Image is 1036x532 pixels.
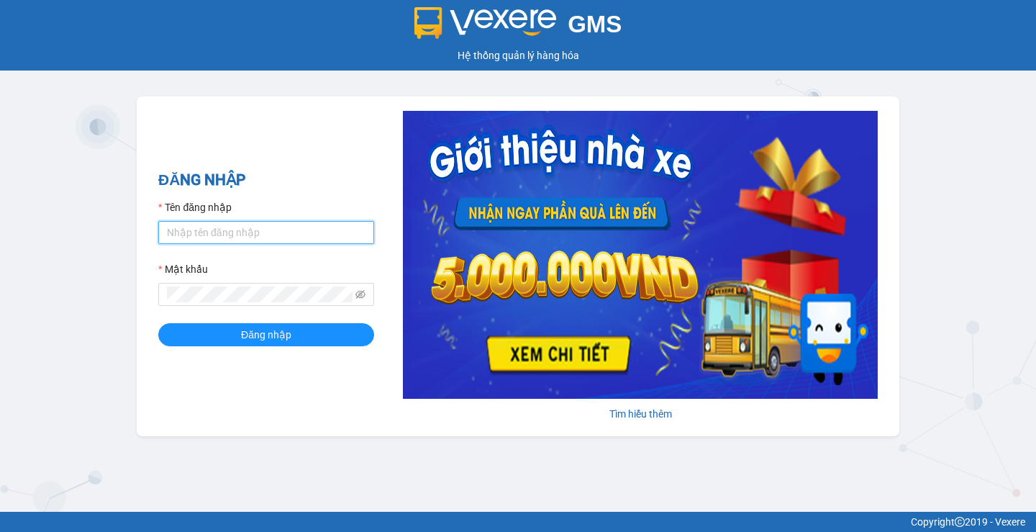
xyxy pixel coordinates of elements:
[4,48,1032,63] div: Hệ thống quản lý hàng hóa
[158,261,208,277] label: Mật khẩu
[403,406,878,422] div: Tìm hiểu thêm
[955,517,965,527] span: copyright
[158,168,374,192] h2: ĐĂNG NHẬP
[355,289,365,299] span: eye-invisible
[414,7,557,39] img: logo 2
[241,327,291,343] span: Đăng nhập
[167,287,353,302] input: Mật khẩu
[568,11,622,37] span: GMS
[414,22,622,33] a: GMS
[158,199,232,215] label: Tên đăng nhập
[403,111,878,399] img: banner-0
[11,514,1025,530] div: Copyright 2019 - Vexere
[158,221,374,244] input: Tên đăng nhập
[158,323,374,346] button: Đăng nhập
